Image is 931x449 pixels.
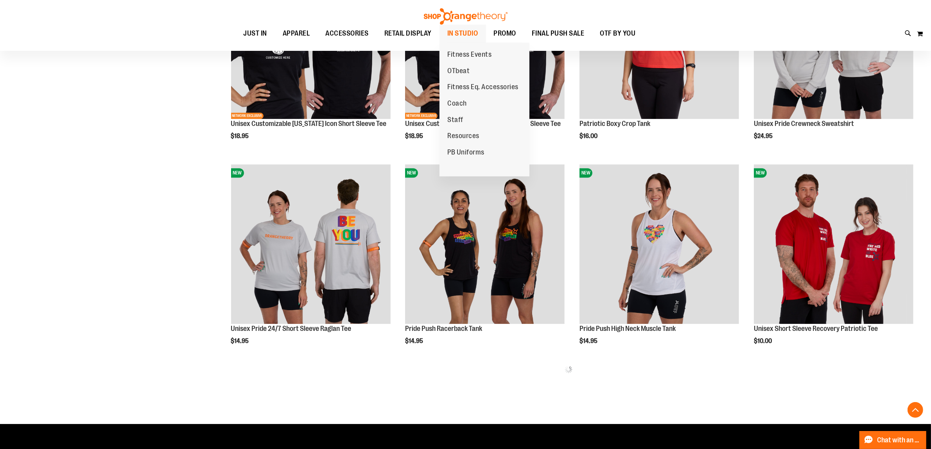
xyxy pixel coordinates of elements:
[754,338,773,345] span: $10.00
[908,402,923,418] button: Back To Top
[494,25,517,42] span: PROMO
[439,25,486,43] a: IN STUDIO
[236,25,275,42] a: JUST IN
[754,325,878,332] a: Unisex Short Sleeve Recovery Patriotic Tee
[754,133,774,140] span: $24.95
[754,168,767,178] span: NEW
[754,120,854,128] a: Unisex Pride Crewneck Sweatshirt
[227,160,395,365] div: product
[231,164,391,324] img: Unisex Pride 24/7 Short Sleeve Raglan Tee
[576,160,743,365] div: product
[439,79,526,95] a: Fitness Eq. Accessories
[600,25,636,42] span: OTF BY YOU
[579,164,739,325] a: Pride Push High Neck Muscle TankNEW
[532,25,585,42] span: FINAL PUSH SALE
[244,25,267,42] span: JUST IN
[486,25,524,43] a: PROMO
[231,133,250,140] span: $18.95
[439,43,529,176] ul: IN STUDIO
[405,164,565,324] img: Pride Push Racerback Tank
[579,325,676,332] a: Pride Push High Neck Muscle Tank
[326,25,369,42] span: ACCESSORIES
[423,8,509,25] img: Shop Orangetheory
[447,83,518,93] span: Fitness Eq. Accessories
[592,25,644,43] a: OTF BY YOU
[579,120,650,128] a: Patriotic Boxy Crop Tank
[231,325,352,332] a: Unisex Pride 24/7 Short Sleeve Raglan Tee
[859,431,927,449] button: Chat with an Expert
[318,25,377,43] a: ACCESSORIES
[405,338,424,345] span: $14.95
[754,164,913,324] img: Product image for Unisex Short Sleeve Recovery Patriotic Tee
[231,164,391,325] a: Unisex Pride 24/7 Short Sleeve Raglan TeeNEW
[275,25,318,43] a: APPAREL
[439,128,487,144] a: Resources
[750,160,917,365] div: product
[405,133,424,140] span: $18.95
[231,338,250,345] span: $14.95
[405,120,561,128] a: Unisex Customizable [US_STATE] Icon Short Sleeve Tee
[447,99,467,109] span: Coach
[377,25,439,43] a: RETAIL DISPLAY
[447,132,479,142] span: Resources
[579,168,592,178] span: NEW
[405,325,482,332] a: Pride Push Racerback Tank
[579,338,599,345] span: $14.95
[447,148,484,158] span: PB Uniforms
[877,436,922,444] span: Chat with an Expert
[439,63,477,79] a: OTbeat
[447,50,492,60] span: Fitness Events
[439,112,471,128] a: Staff
[524,25,592,43] a: FINAL PUSH SALE
[231,168,244,178] span: NEW
[447,116,463,126] span: Staff
[439,144,492,161] a: PB Uniforms
[405,164,565,325] a: Pride Push Racerback TankNEW
[405,168,418,178] span: NEW
[231,113,264,119] span: NETWORK EXCLUSIVE
[447,25,478,42] span: IN STUDIO
[405,113,438,119] span: NETWORK EXCLUSIVE
[231,120,387,128] a: Unisex Customizable [US_STATE] Icon Short Sleeve Tee
[384,25,432,42] span: RETAIL DISPLAY
[283,25,310,42] span: APPAREL
[579,133,599,140] span: $16.00
[439,47,499,63] a: Fitness Events
[579,164,739,324] img: Pride Push High Neck Muscle Tank
[439,95,475,112] a: Coach
[754,164,913,325] a: Product image for Unisex Short Sleeve Recovery Patriotic TeeNEW
[447,67,470,77] span: OTbeat
[401,160,569,365] div: product
[565,365,572,373] img: ias-spinner.gif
